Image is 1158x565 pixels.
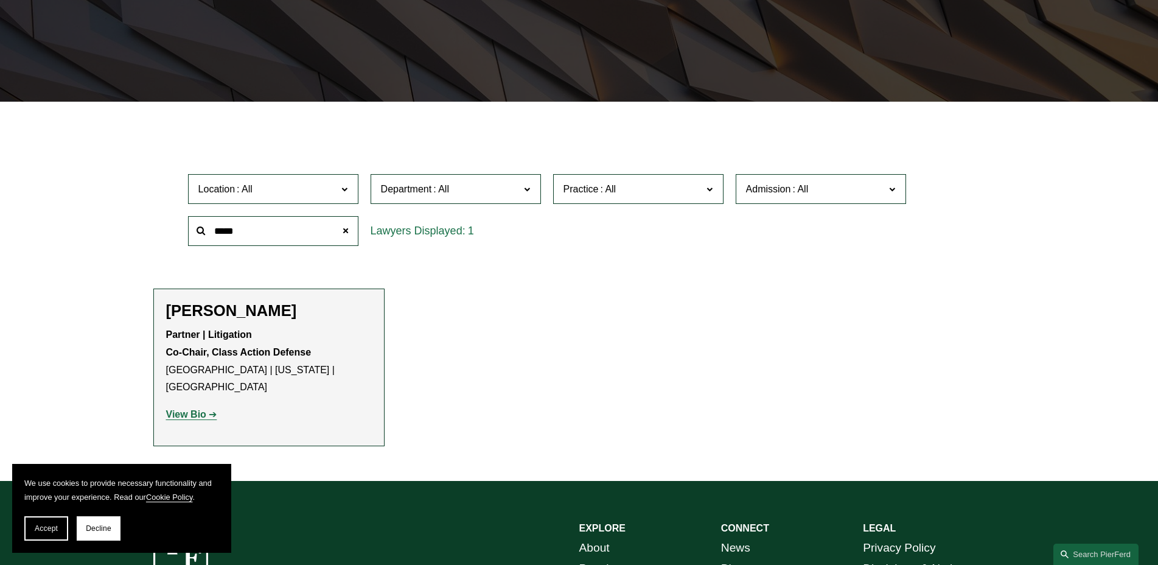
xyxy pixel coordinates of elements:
strong: LEGAL [863,523,896,533]
span: Practice [563,184,599,194]
strong: View Bio [166,409,206,419]
strong: CONNECT [721,523,769,533]
a: News [721,538,750,559]
span: Decline [86,524,111,533]
button: Decline [77,516,120,541]
section: Cookie banner [12,464,231,553]
span: Department [381,184,432,194]
a: View Bio [166,409,217,419]
p: [GEOGRAPHIC_DATA] | [US_STATE] | [GEOGRAPHIC_DATA] [166,326,372,396]
a: Privacy Policy [863,538,935,559]
span: Admission [746,184,791,194]
h2: [PERSON_NAME] [166,301,372,320]
strong: Partner | Litigation Co-Chair, Class Action Defense [166,329,312,357]
a: About [579,538,610,559]
a: Cookie Policy [146,493,193,502]
span: Accept [35,524,58,533]
button: Accept [24,516,68,541]
span: Location [198,184,235,194]
p: We use cookies to provide necessary functionality and improve your experience. Read our . [24,476,219,504]
a: Search this site [1053,544,1139,565]
span: 1 [468,225,474,237]
strong: EXPLORE [579,523,626,533]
